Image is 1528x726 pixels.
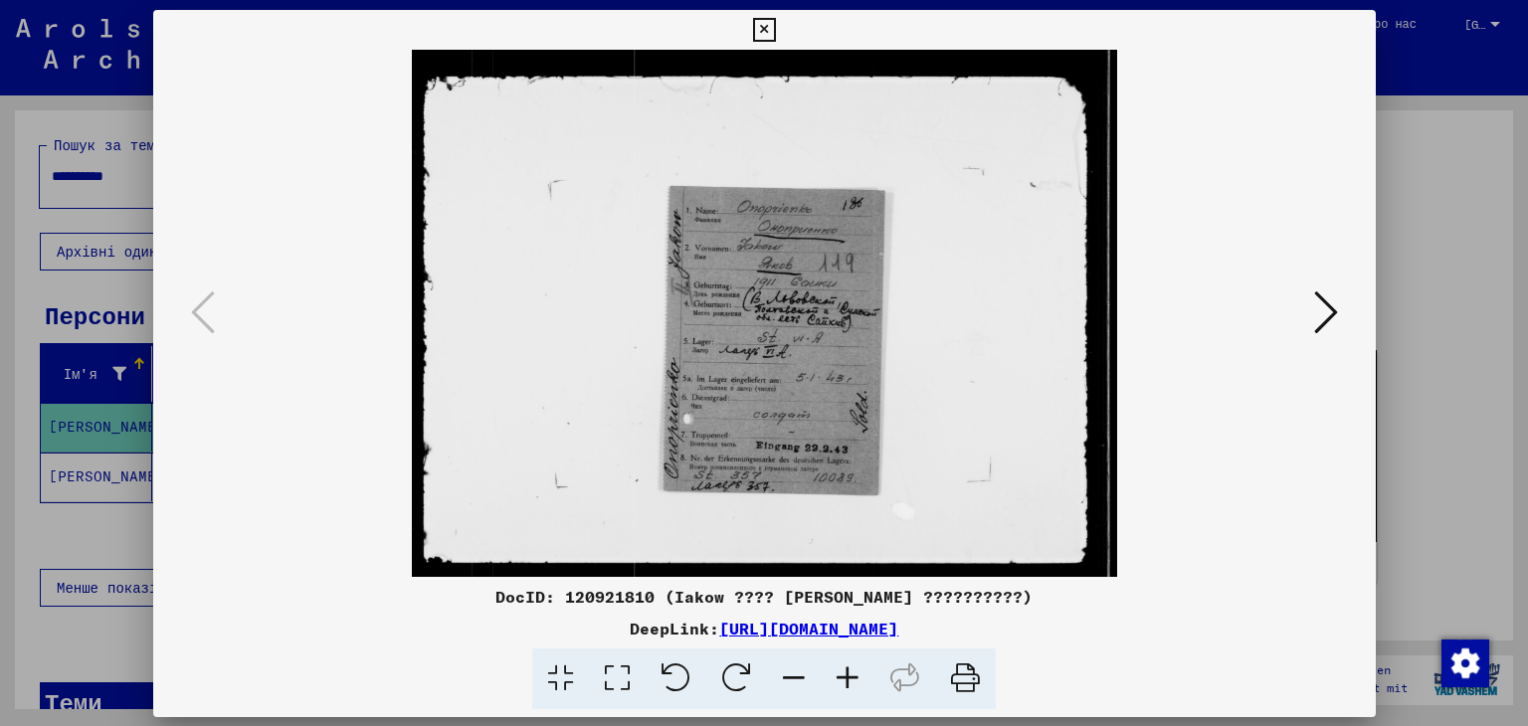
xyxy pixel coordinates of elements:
[221,50,1308,577] img: 001.jpg
[153,585,1376,609] div: DocID: 120921810 (Iakow ???? [PERSON_NAME] ??????????)
[1441,639,1489,687] img: Внести поправки в угоду
[719,619,898,638] a: [URL][DOMAIN_NAME]
[153,617,1376,640] div: DeepLink:
[1440,638,1488,686] div: Внести поправки в угоду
